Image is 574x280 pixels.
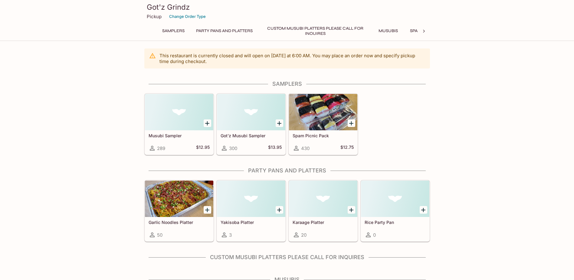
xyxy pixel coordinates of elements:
h5: $13.95 [268,145,282,152]
span: 3 [229,232,232,238]
a: Musubi Sampler289$12.95 [145,94,214,155]
p: This restaurant is currently closed and will open on [DATE] at 6:00 AM . You may place an order n... [159,53,425,64]
h5: Rice Party Pan [365,220,426,225]
h5: Got’z Musubi Sampler [221,133,282,138]
button: Add Yakisoba Platter [276,206,283,214]
button: Musubis [375,27,402,35]
button: Custom Musubi Platters PLEASE CALL FOR INQUIRES [261,27,370,35]
button: Add Musubi Sampler [204,119,211,127]
div: Rice Party Pan [361,181,429,217]
h4: Custom Musubi Platters PLEASE CALL FOR INQUIRES [144,254,430,261]
button: Add Spam Picnic Pack [348,119,355,127]
span: 0 [373,232,376,238]
button: Add Got’z Musubi Sampler [276,119,283,127]
span: 20 [301,232,307,238]
div: Garlic Noodles Platter [145,181,213,217]
a: Yakisoba Platter3 [217,180,286,242]
p: Pickup [147,14,162,19]
button: Party Pans and Platters [193,27,256,35]
h5: Garlic Noodles Platter [149,220,210,225]
h5: Yakisoba Platter [221,220,282,225]
h4: Samplers [144,81,430,87]
h5: $12.95 [196,145,210,152]
span: 289 [157,145,165,151]
div: Musubi Sampler [145,94,213,130]
button: Add Karaage Platter [348,206,355,214]
span: 300 [229,145,237,151]
div: Karaage Platter [289,181,357,217]
a: Spam Picnic Pack430$12.75 [289,94,358,155]
button: Add Garlic Noodles Platter [204,206,211,214]
span: 50 [157,232,162,238]
a: Got’z Musubi Sampler300$13.95 [217,94,286,155]
h5: Karaage Platter [293,220,354,225]
div: Got’z Musubi Sampler [217,94,285,130]
div: Yakisoba Platter [217,181,285,217]
h5: Spam Picnic Pack [293,133,354,138]
div: Spam Picnic Pack [289,94,357,130]
button: Add Rice Party Pan [420,206,427,214]
a: Karaage Platter20 [289,180,358,242]
button: Samplers [159,27,188,35]
h5: $12.75 [340,145,354,152]
span: 430 [301,145,310,151]
a: Garlic Noodles Platter50 [145,180,214,242]
a: Rice Party Pan0 [361,180,430,242]
h4: Party Pans and Platters [144,167,430,174]
h3: Got'z Grindz [147,2,428,12]
button: Change Order Type [166,12,208,21]
button: Spam Musubis [407,27,445,35]
h5: Musubi Sampler [149,133,210,138]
